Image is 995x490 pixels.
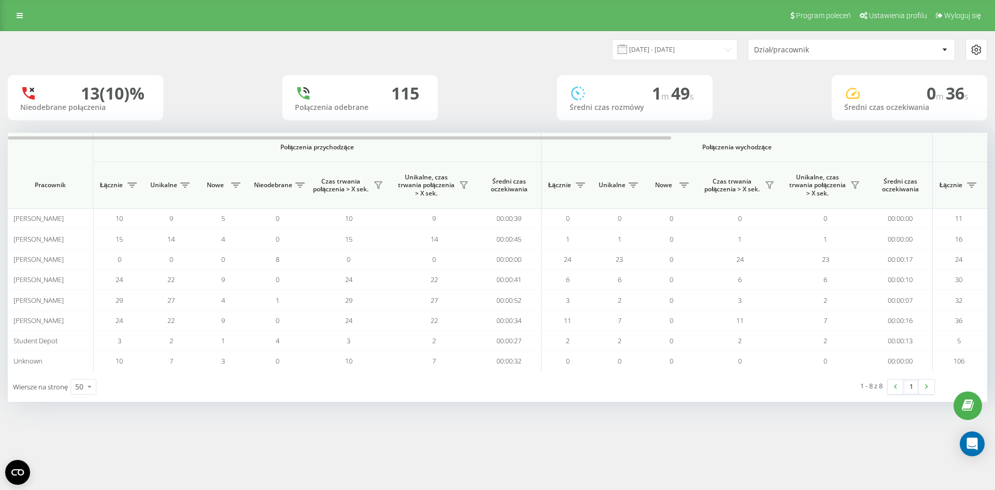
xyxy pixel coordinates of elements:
[254,181,292,189] span: Nieodebrane
[868,208,933,229] td: 00:00:00
[618,316,621,325] span: 7
[823,214,827,223] span: 0
[118,336,121,345] span: 3
[345,275,352,284] span: 24
[738,296,742,305] span: 3
[823,234,827,244] span: 1
[868,229,933,249] td: 00:00:00
[738,214,742,223] span: 0
[432,214,436,223] span: 9
[116,234,123,244] span: 15
[738,336,742,345] span: 2
[13,275,64,284] span: [PERSON_NAME]
[868,331,933,351] td: 00:00:13
[345,316,352,325] span: 24
[564,316,571,325] span: 11
[570,103,700,112] div: Średni czas rozmówy
[670,234,673,244] span: 0
[670,316,673,325] span: 0
[485,177,533,193] span: Średni czas oczekiwania
[347,255,350,264] span: 0
[670,296,673,305] span: 0
[169,214,173,223] span: 9
[431,234,438,244] span: 14
[221,296,225,305] span: 4
[13,336,58,345] span: Student Depot
[276,296,279,305] span: 1
[844,103,975,112] div: Średni czas oczekiwania
[295,103,425,112] div: Połączenia odebrane
[670,356,673,366] span: 0
[736,255,744,264] span: 24
[566,296,570,305] span: 3
[345,214,352,223] span: 10
[702,177,762,193] span: Czas trwania połączenia > X sek.
[964,91,969,102] span: s
[661,91,671,102] span: m
[671,82,694,104] span: 49
[221,214,225,223] span: 5
[618,336,621,345] span: 2
[938,181,964,189] span: Łącznie
[169,356,173,366] span: 7
[98,181,124,189] span: Łącznie
[13,234,64,244] span: [PERSON_NAME]
[954,356,964,366] span: 106
[431,275,438,284] span: 22
[221,234,225,244] span: 4
[788,173,847,198] span: Unikalne, czas trwania połączenia > X sek.
[167,275,175,284] span: 22
[670,214,673,223] span: 0
[5,460,30,485] button: Open CMP widget
[876,177,925,193] span: Średni czas oczekiwania
[566,214,570,223] span: 0
[822,255,829,264] span: 23
[477,290,542,310] td: 00:00:52
[823,296,827,305] span: 2
[150,181,177,189] span: Unikalne
[13,296,64,305] span: [PERSON_NAME]
[276,275,279,284] span: 0
[955,234,962,244] span: 16
[118,255,121,264] span: 0
[823,275,827,284] span: 6
[944,11,981,20] span: Wyloguj się
[823,356,827,366] span: 0
[955,255,962,264] span: 24
[13,382,68,391] span: Wiersze na stronę
[81,83,145,103] div: 13 (10)%
[618,214,621,223] span: 0
[652,82,671,104] span: 1
[116,275,123,284] span: 24
[868,270,933,290] td: 00:00:10
[670,336,673,345] span: 0
[477,331,542,351] td: 00:00:27
[599,181,626,189] span: Unikalne
[345,296,352,305] span: 29
[566,234,570,244] span: 1
[432,356,436,366] span: 7
[566,143,908,151] span: Połączenia wychodzące
[955,214,962,223] span: 11
[868,351,933,371] td: 00:00:00
[936,91,946,102] span: m
[167,316,175,325] span: 22
[169,255,173,264] span: 0
[432,255,436,264] span: 0
[903,380,919,394] a: 1
[345,234,352,244] span: 15
[477,311,542,331] td: 00:00:34
[670,255,673,264] span: 0
[946,82,969,104] span: 36
[13,214,64,223] span: [PERSON_NAME]
[75,382,83,392] div: 50
[738,275,742,284] span: 6
[202,181,228,189] span: Nowe
[566,336,570,345] span: 2
[618,296,621,305] span: 2
[618,356,621,366] span: 0
[955,296,962,305] span: 32
[347,336,350,345] span: 3
[650,181,676,189] span: Nowe
[960,431,985,456] div: Open Intercom Messenger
